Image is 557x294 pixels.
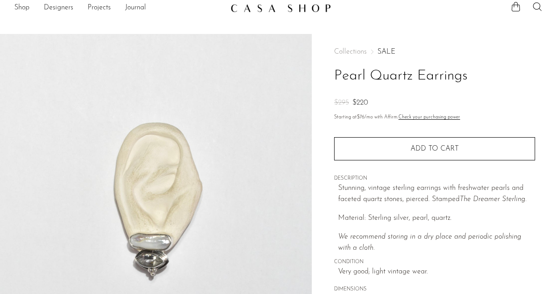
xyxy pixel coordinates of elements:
h1: Pearl Quartz Earrings [334,65,535,88]
a: Check your purchasing power - Learn more about Affirm Financing (opens in modal) [398,115,460,120]
span: $295 [334,99,349,106]
span: DIMENSIONS [334,286,535,294]
span: $76 [357,115,364,120]
nav: Desktop navigation [14,0,223,16]
i: We recommend storing in a dry place and periodic polishing with a cloth. [338,233,521,252]
a: Journal [125,2,146,14]
em: The Dreamer Sterling. [460,196,527,203]
span: Very good; light vintage wear. [338,266,535,278]
a: Shop [14,2,29,14]
span: Add to cart [410,145,459,153]
a: SALE [377,48,395,55]
button: Add to cart [334,137,535,160]
ul: NEW HEADER MENU [14,0,223,16]
nav: Breadcrumbs [334,48,535,55]
p: Material: Sterling silver, pearl, quartz. [338,213,535,224]
a: Projects [88,2,111,14]
span: $220 [352,99,368,106]
span: CONDITION [334,258,535,266]
p: Starting at /mo with Affirm. [334,113,535,122]
p: Stunning, vintage sterling earrings with freshwater pearls and faceted quartz stones, pierced. St... [338,183,535,206]
a: Designers [44,2,73,14]
span: Collections [334,48,367,55]
span: DESCRIPTION [334,175,535,183]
